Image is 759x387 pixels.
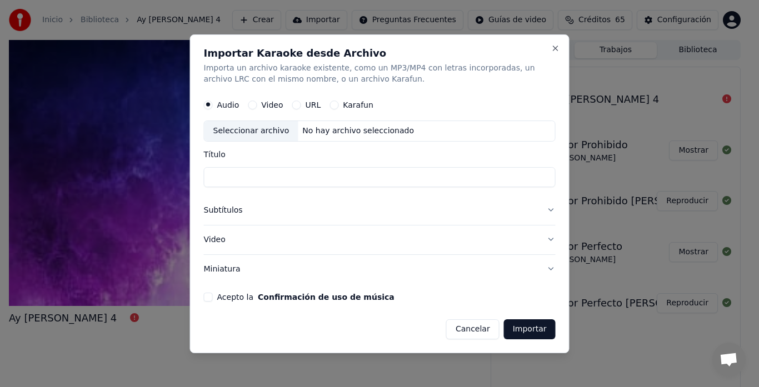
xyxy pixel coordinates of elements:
[204,254,556,283] button: Miniatura
[261,101,283,109] label: Video
[204,225,556,254] button: Video
[343,101,373,109] label: Karafun
[306,101,321,109] label: URL
[204,150,556,158] label: Título
[204,196,556,225] button: Subtítulos
[204,48,556,58] h2: Importar Karaoke desde Archivo
[204,63,556,85] p: Importa un archivo karaoke existente, como un MP3/MP4 con letras incorporadas, un archivo LRC con...
[258,293,395,300] button: Acepto la
[204,121,298,141] div: Seleccionar archivo
[217,293,395,300] label: Acepto la
[298,125,418,137] div: No hay archivo seleccionado
[504,319,556,339] button: Importar
[217,101,239,109] label: Audio
[446,319,500,339] button: Cancelar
